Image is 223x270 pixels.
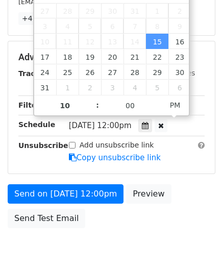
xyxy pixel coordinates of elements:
span: August 9, 2025 [168,18,191,34]
span: August 10, 2025 [34,34,57,49]
a: Send Test Email [8,209,85,228]
span: August 31, 2025 [34,80,57,95]
span: August 23, 2025 [168,49,191,64]
span: September 4, 2025 [123,80,146,95]
span: September 1, 2025 [56,80,79,95]
input: Hour [34,95,96,116]
span: August 22, 2025 [146,49,168,64]
span: August 20, 2025 [101,49,123,64]
a: Copy unsubscribe link [69,153,161,162]
span: August 17, 2025 [34,49,57,64]
a: +47 more [18,12,61,25]
strong: Tracking [18,69,53,78]
span: August 16, 2025 [168,34,191,49]
span: July 30, 2025 [101,3,123,18]
span: September 2, 2025 [79,80,101,95]
span: September 3, 2025 [101,80,123,95]
span: August 5, 2025 [79,18,101,34]
span: July 31, 2025 [123,3,146,18]
input: Minute [99,95,161,116]
span: August 27, 2025 [101,64,123,80]
span: August 24, 2025 [34,64,57,80]
span: August 29, 2025 [146,64,168,80]
span: August 3, 2025 [34,18,57,34]
span: : [96,95,99,115]
span: August 14, 2025 [123,34,146,49]
span: Click to toggle [161,95,189,115]
span: [DATE] 12:00pm [69,121,132,130]
span: September 6, 2025 [168,80,191,95]
span: August 1, 2025 [146,3,168,18]
span: August 6, 2025 [101,18,123,34]
iframe: Chat Widget [172,221,223,270]
h5: Advanced [18,52,205,63]
span: August 7, 2025 [123,18,146,34]
span: July 28, 2025 [56,3,79,18]
a: Send on [DATE] 12:00pm [8,184,123,204]
span: August 15, 2025 [146,34,168,49]
span: August 4, 2025 [56,18,79,34]
span: August 18, 2025 [56,49,79,64]
span: September 5, 2025 [146,80,168,95]
span: August 8, 2025 [146,18,168,34]
span: August 30, 2025 [168,64,191,80]
a: Preview [126,184,171,204]
span: August 19, 2025 [79,49,101,64]
span: July 27, 2025 [34,3,57,18]
strong: Filters [18,101,44,109]
strong: Unsubscribe [18,141,68,150]
span: August 21, 2025 [123,49,146,64]
span: August 13, 2025 [101,34,123,49]
span: July 29, 2025 [79,3,101,18]
span: August 25, 2025 [56,64,79,80]
span: August 2, 2025 [168,3,191,18]
span: August 11, 2025 [56,34,79,49]
strong: Schedule [18,120,55,129]
span: August 12, 2025 [79,34,101,49]
span: August 26, 2025 [79,64,101,80]
label: Add unsubscribe link [80,140,154,151]
span: August 28, 2025 [123,64,146,80]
